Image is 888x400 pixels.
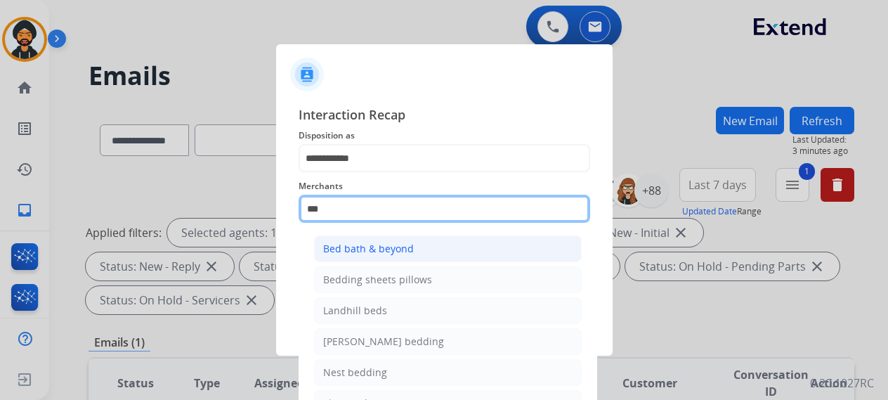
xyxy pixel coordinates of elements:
[323,366,387,380] div: Nest bedding
[290,58,324,91] img: contactIcon
[810,375,874,392] p: 0.20.1027RC
[323,273,432,287] div: Bedding sheets pillows
[323,242,414,256] div: Bed bath & beyond
[299,105,590,127] span: Interaction Recap
[323,304,387,318] div: Landhill beds
[299,178,590,195] span: Merchants
[323,335,444,349] div: [PERSON_NAME] bedding
[299,127,590,144] span: Disposition as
